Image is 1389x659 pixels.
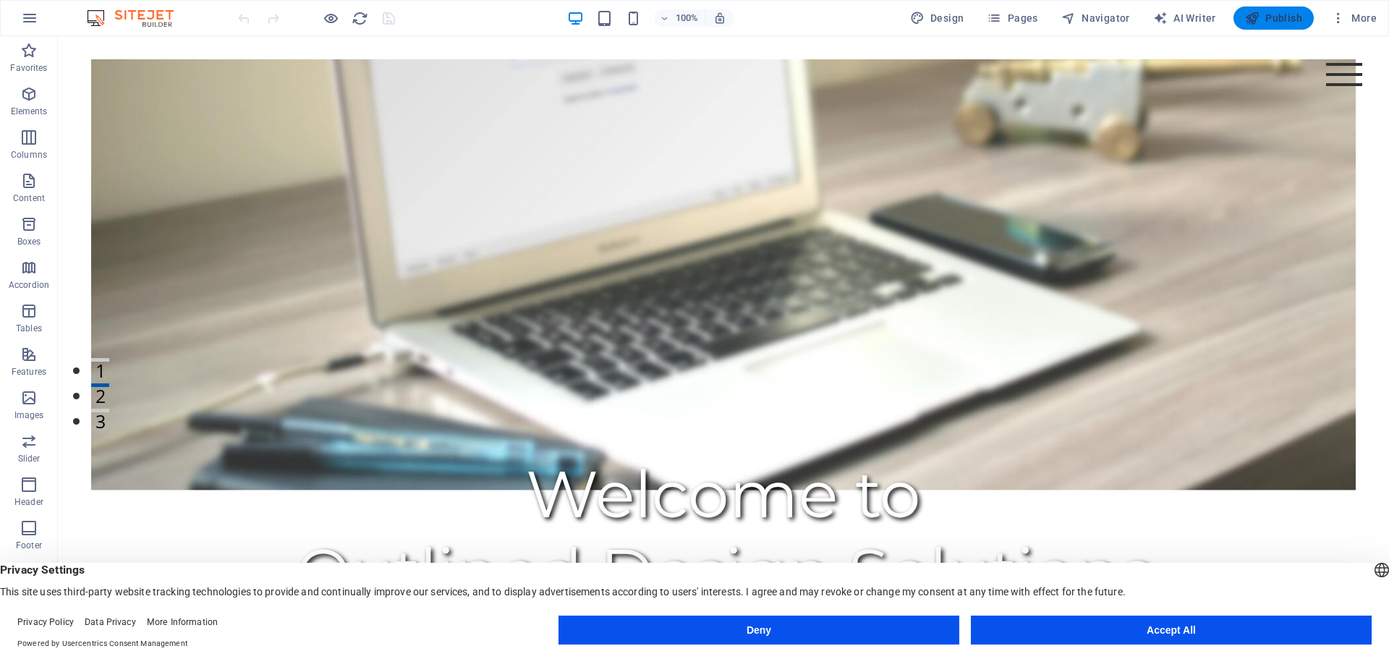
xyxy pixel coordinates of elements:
p: Features [12,366,46,378]
span: More [1331,11,1377,25]
p: Tables [16,323,42,334]
p: Boxes [17,236,41,247]
p: Slider [18,453,41,464]
p: Header [14,496,43,508]
p: Favorites [10,62,47,74]
p: Columns [11,149,47,161]
p: Images [14,409,44,421]
p: Accordion [9,279,49,291]
p: Footer [16,540,42,551]
p: Elements [11,106,48,117]
iframe: To enrich screen reader interactions, please activate Accessibility in Grammarly extension settings [58,36,1389,636]
p: Content [13,192,45,204]
button: More [1325,7,1382,30]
